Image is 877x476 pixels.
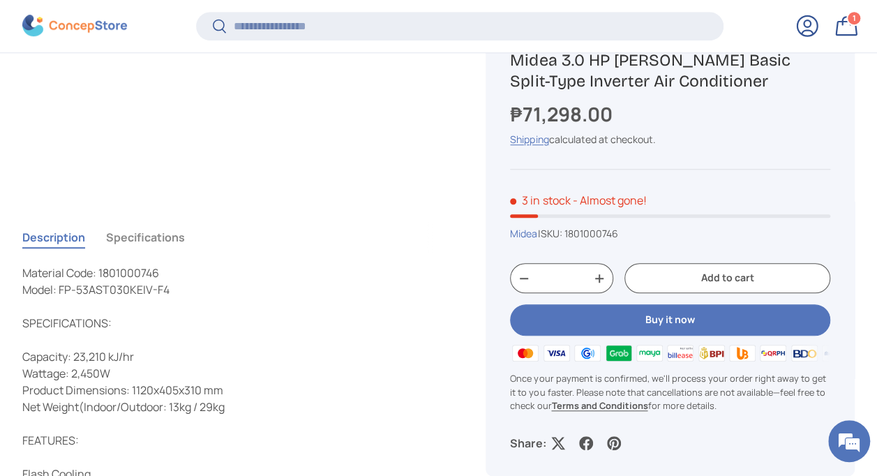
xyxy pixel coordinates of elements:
img: master [510,343,541,364]
span: SKU: [540,227,562,240]
span: 1801000746 [564,227,617,240]
img: visa [541,343,572,364]
img: gcash [572,343,603,364]
img: billease [665,343,696,364]
h1: Midea 3.0 HP [PERSON_NAME] Basic Split-Type Inverter Air Conditioner [510,50,830,92]
div: calculated at checkout. [510,132,830,147]
button: Specifications [106,221,185,253]
button: Add to cart [624,264,830,294]
a: Shipping [510,133,548,146]
img: bpi [696,343,727,364]
img: ConcepStore [22,15,127,37]
span: 1 [853,13,856,24]
p: Once your payment is confirmed, we'll process your order right away to get it to you faster. Plea... [510,373,830,413]
a: Midea [510,227,537,240]
p: Share: [510,435,546,452]
strong: ₱71,298.00 [510,101,615,128]
img: grabpay [603,343,634,364]
a: Terms and Conditions [551,399,647,412]
img: metrobank [820,343,850,364]
button: Buy it now [510,304,830,336]
span: 3 in stock [510,193,570,208]
img: bdo [789,343,820,364]
button: Description [22,221,85,253]
img: maya [634,343,665,364]
span: | [537,227,617,240]
img: qrph [758,343,788,364]
p: - Almost gone! [572,193,646,208]
img: ubp [727,343,758,364]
